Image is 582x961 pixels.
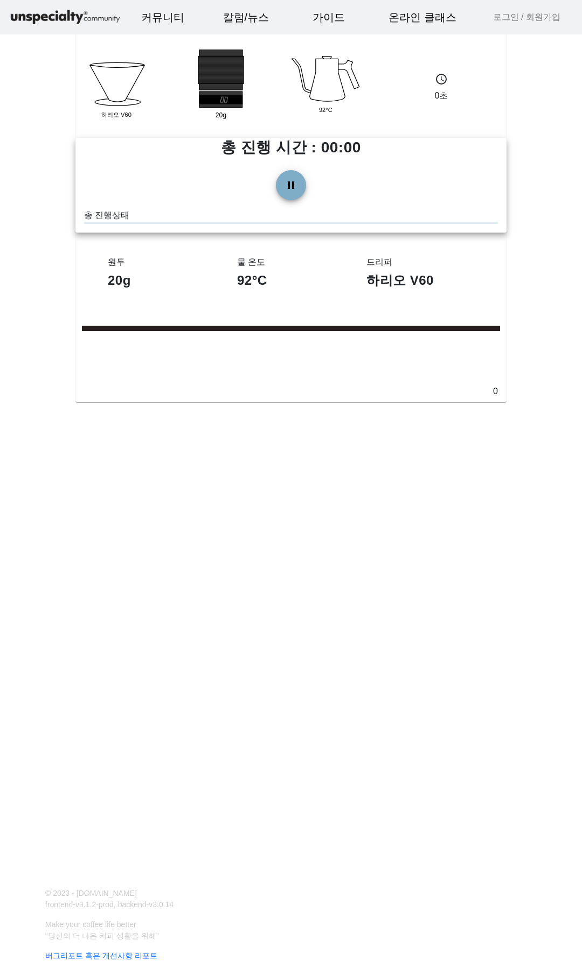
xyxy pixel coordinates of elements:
[366,257,474,267] h3: 드리퍼
[435,73,448,86] mat-icon: schedule
[108,257,216,267] h3: 원두
[216,111,226,119] tspan: 20g
[9,8,122,27] img: logo
[493,11,560,24] a: 로그인 / 회원가입
[71,341,139,368] a: 대화
[366,272,474,289] h1: 하리오 V60
[133,3,193,32] a: 커뮤니티
[34,357,40,366] span: 홈
[39,888,285,910] p: © 2023 - [DOMAIN_NAME] frontend-v3.1.2-prod, backend-v3.0.14
[489,383,502,397] p: 0
[396,89,487,102] p: 0초
[214,3,278,32] a: 칼럼/뉴스
[304,3,354,32] a: 가이드
[101,111,131,118] tspan: 하리오 V60
[75,138,507,157] h1: 총 진행 시간 : 00:00
[84,211,129,220] span: 총 진행상태
[108,272,216,289] h1: 20g
[380,3,465,32] a: 온라인 클래스
[99,358,112,367] span: 대화
[237,272,345,289] h1: 92°C
[39,919,530,942] p: Make your coffee life better “당신의 더 나은 커피 생활을 위해”
[167,357,179,366] span: 설정
[3,341,71,368] a: 홈
[139,341,207,368] a: 설정
[237,257,345,267] h3: 물 온도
